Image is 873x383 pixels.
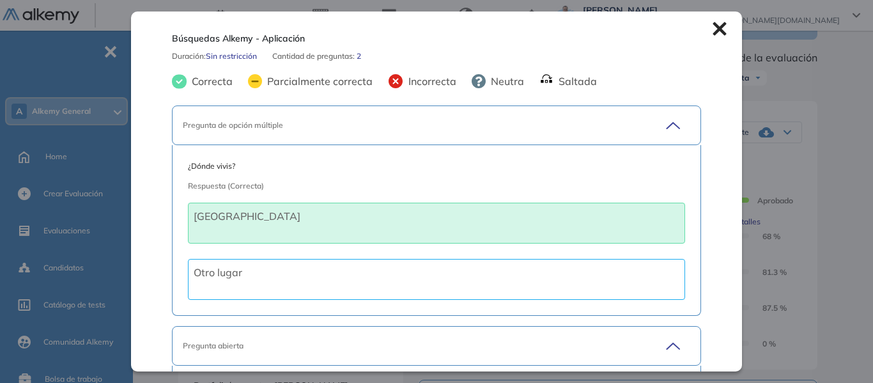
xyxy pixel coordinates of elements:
div: Pregunta abierta [183,340,640,352]
span: Otro lugar [194,266,242,279]
span: Saltada [553,74,597,89]
span: ¿Dónde vivis? [188,160,685,172]
span: Parcialmente correcta [262,74,373,89]
span: Neutra [486,74,524,89]
div: Pregunta de opción múltiple [183,120,640,131]
span: Duración : [172,51,206,62]
span: Cantidad de preguntas: [272,51,357,62]
span: Incorrecta [403,74,456,89]
span: Búsquedas Alkemy - Aplicación [172,32,305,45]
span: Correcta [187,74,233,89]
span: Sin restricción [206,51,257,62]
span: Respuesta (Correcta) [188,181,264,191]
span: [GEOGRAPHIC_DATA] [194,210,300,223]
span: 2 [357,51,361,62]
